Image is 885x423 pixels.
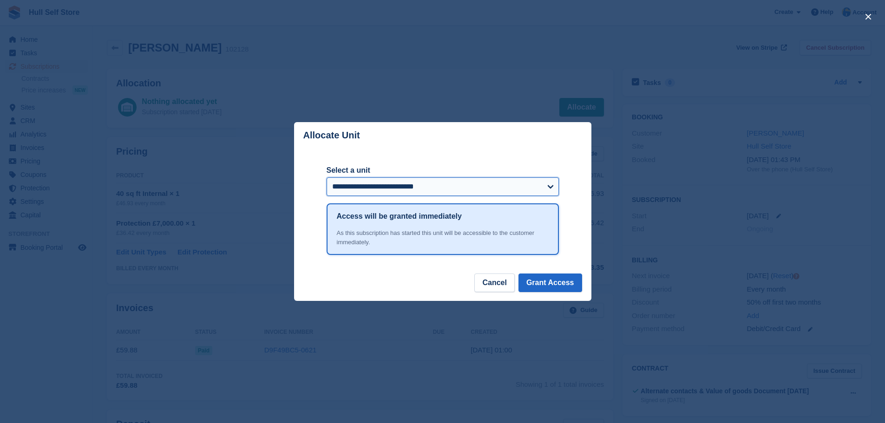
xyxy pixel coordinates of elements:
[337,211,462,222] h1: Access will be granted immediately
[518,273,582,292] button: Grant Access
[861,9,876,24] button: close
[327,165,559,176] label: Select a unit
[474,273,514,292] button: Cancel
[337,228,549,247] div: As this subscription has started this unit will be accessible to the customer immediately.
[303,130,360,141] p: Allocate Unit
